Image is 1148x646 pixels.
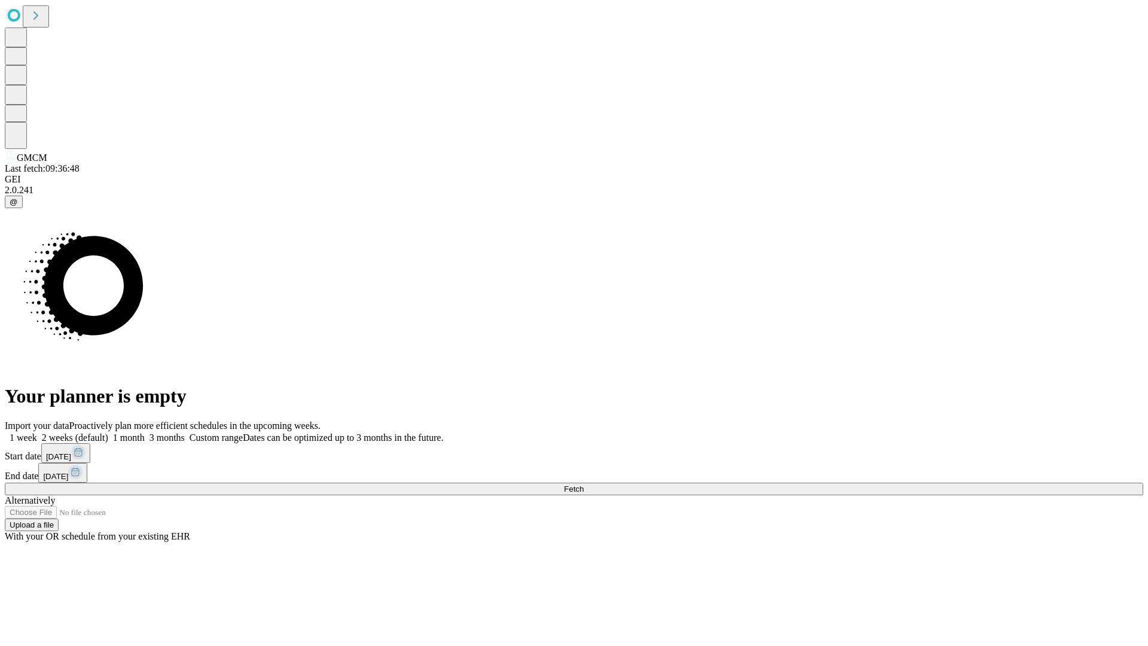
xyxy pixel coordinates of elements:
[17,153,47,163] span: GMCM
[46,452,71,461] span: [DATE]
[5,483,1143,495] button: Fetch
[5,519,59,531] button: Upload a file
[5,531,190,541] span: With your OR schedule from your existing EHR
[43,472,68,481] span: [DATE]
[10,432,37,443] span: 1 week
[5,443,1143,463] div: Start date
[38,463,87,483] button: [DATE]
[243,432,443,443] span: Dates can be optimized up to 3 months in the future.
[69,420,320,431] span: Proactively plan more efficient schedules in the upcoming weeks.
[5,185,1143,196] div: 2.0.241
[10,197,18,206] span: @
[113,432,145,443] span: 1 month
[42,432,108,443] span: 2 weeks (default)
[149,432,185,443] span: 3 months
[190,432,243,443] span: Custom range
[5,163,80,173] span: Last fetch: 09:36:48
[564,484,584,493] span: Fetch
[5,463,1143,483] div: End date
[5,174,1143,185] div: GEI
[41,443,90,463] button: [DATE]
[5,196,23,208] button: @
[5,420,69,431] span: Import your data
[5,385,1143,407] h1: Your planner is empty
[5,495,55,505] span: Alternatively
